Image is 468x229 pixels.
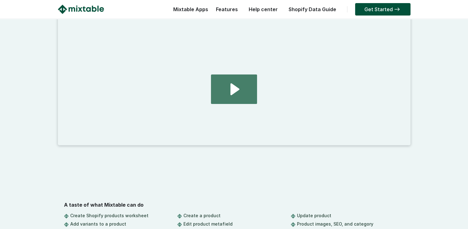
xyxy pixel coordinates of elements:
[286,6,339,12] a: Shopify Data Guide
[291,222,295,227] img: App Logo
[246,6,281,12] a: Help center
[211,74,257,104] button: Play Video: 2024.08.01 - home page demo video
[183,221,233,227] a: Edit product metafield
[58,5,104,14] img: Mixtable logo
[183,213,221,218] a: Create a product
[213,6,241,12] a: Features
[297,221,373,227] a: Product images, SEO, and category
[177,222,182,227] img: App Logo
[64,222,69,227] img: App Logo
[355,3,410,16] a: Get Started
[291,214,295,218] img: App Logo
[64,214,69,218] img: App Logo
[393,7,401,11] img: arrow-right.svg
[70,213,148,218] a: Create Shopify products worksheet
[170,5,208,17] div: Mixtable Apps
[177,214,182,218] img: App Logo
[70,221,126,227] a: Add variants to a product
[64,198,171,212] h4: A taste of what Mixtable can do
[297,213,331,218] a: Update product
